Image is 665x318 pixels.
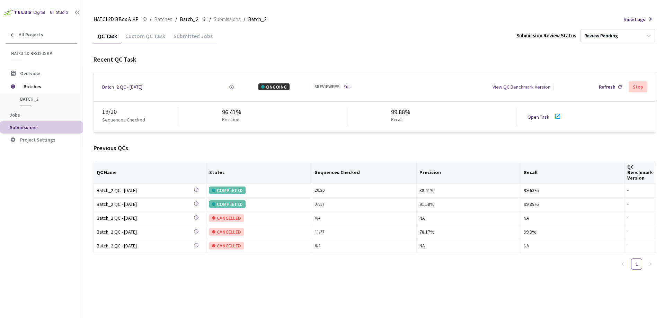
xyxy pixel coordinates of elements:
[94,161,206,184] th: QC Name
[150,15,151,24] li: /
[312,161,417,184] th: Sequences Checked
[209,200,246,208] div: COMPLETED
[524,242,621,249] div: NA
[209,187,246,194] div: COMPLETED
[10,124,38,130] span: Submissions
[258,83,290,90] div: ONGOING
[633,84,643,90] div: Stop
[315,215,414,221] div: 0 / 4
[627,229,653,235] div: -
[631,259,642,269] a: 1
[524,200,621,208] div: 99.85%
[417,161,521,184] th: Precision
[94,144,656,153] div: Previous QCs
[206,161,312,184] th: Status
[97,187,194,194] a: Batch_2 QC - [DATE]
[222,117,239,123] p: Precision
[24,80,71,93] span: Batches
[419,200,518,208] div: 91.58%
[631,258,642,270] li: 1
[419,214,518,222] div: NA
[584,33,618,39] div: Review Pending
[645,258,656,270] button: right
[209,15,211,24] li: /
[391,117,408,123] p: Recall
[222,108,242,117] div: 96.41%
[624,161,656,184] th: QC Benchmark Version
[524,228,621,236] div: 99.9%
[209,214,244,222] div: CANCELLED
[315,201,414,208] div: 37 / 37
[527,114,549,120] a: Open Task
[624,16,645,23] span: View Logs
[315,187,414,194] div: 20 / 20
[11,51,73,56] span: HATCI 2D BBox & KP
[175,15,177,24] li: /
[391,108,410,117] div: 99.88%
[212,15,242,23] a: Submissions
[617,258,628,270] button: left
[648,262,653,266] span: right
[20,70,40,76] span: Overview
[419,228,518,236] div: 78.17%
[97,187,194,194] div: Batch_2 QC - [DATE]
[599,83,615,90] div: Refresh
[243,15,245,24] li: /
[214,15,241,24] span: Submissions
[627,201,653,208] div: -
[154,15,172,24] span: Batches
[314,84,339,90] div: 5 REVIEWERS
[97,242,194,249] div: Batch_2 QC - [DATE]
[153,15,174,23] a: Batches
[94,55,656,64] div: Recent QC Task
[50,9,68,16] div: GT Studio
[94,15,139,24] span: HATCI 2D BBox & KP
[524,214,621,222] div: NA
[102,116,145,123] p: Sequences Checked
[121,33,169,44] div: Custom QC Task
[97,228,194,236] a: Batch_2 QC - [DATE]
[97,200,194,208] a: Batch_2 QC - [DATE]
[627,243,653,249] div: -
[97,200,194,208] div: Batch_2 QC - [DATE]
[209,242,244,249] div: CANCELLED
[315,229,414,235] div: 11 / 37
[493,83,550,90] div: View QC Benchmark Version
[627,215,653,221] div: -
[521,161,624,184] th: Recall
[617,258,628,270] li: Previous Page
[102,107,178,116] div: 19 / 20
[19,32,43,38] span: All Projects
[180,15,198,24] span: Batch_2
[524,187,621,194] div: 99.63%
[10,112,20,118] span: Jobs
[97,214,194,222] div: Batch_2 QC - [DATE]
[20,96,71,102] span: Batch_2
[419,187,518,194] div: 88.41%
[248,15,266,24] span: Batch_2
[169,33,217,44] div: Submitted Jobs
[315,243,414,249] div: 0 / 4
[102,83,142,90] a: Batch_2 QC - [DATE]
[419,242,518,249] div: NA
[94,33,121,44] div: QC Task
[344,84,351,90] a: Edit
[20,137,55,143] span: Project Settings
[621,262,625,266] span: left
[209,228,244,236] div: CANCELLED
[516,32,576,39] div: Submission Review Status
[645,258,656,270] li: Next Page
[627,187,653,194] div: -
